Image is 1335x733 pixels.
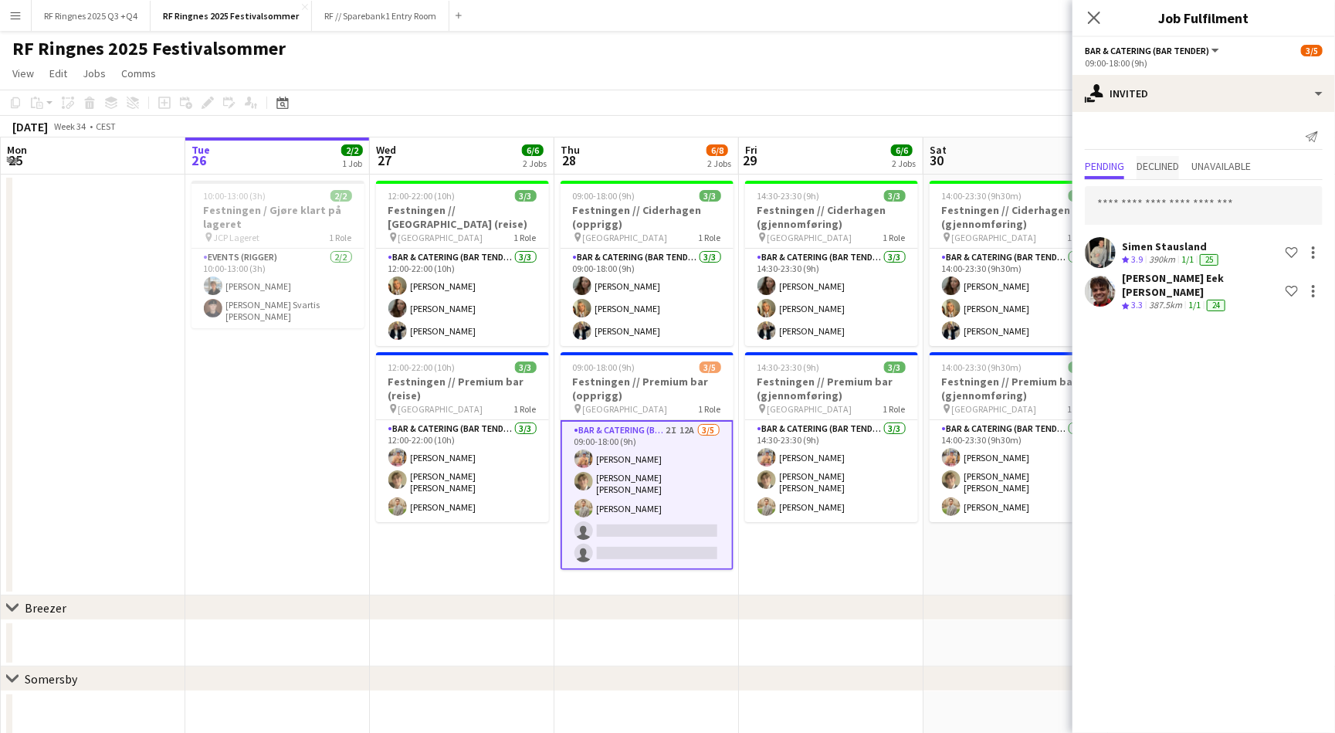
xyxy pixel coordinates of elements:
span: 3.9 [1131,253,1143,265]
div: 09:00-18:00 (9h) [1085,57,1323,69]
span: 12:00-22:00 (10h) [388,190,456,202]
app-job-card: 14:00-23:30 (9h30m)3/3Festningen // Premium bar (gjennomføring) [GEOGRAPHIC_DATA]1 RoleBar & Cate... [930,352,1103,522]
span: [GEOGRAPHIC_DATA] [952,403,1037,415]
app-job-card: 14:00-23:30 (9h30m)3/3Festningen // Ciderhagen (gjennomføring) [GEOGRAPHIC_DATA]1 RoleBar & Cater... [930,181,1103,346]
span: Fri [745,143,757,157]
a: View [6,63,40,83]
app-job-card: 09:00-18:00 (9h)3/5Festningen // Premium bar (opprigg) [GEOGRAPHIC_DATA]1 RoleBar & Catering (Bar... [561,352,734,570]
span: Wed [376,143,396,157]
span: 6/8 [706,144,728,156]
a: Jobs [76,63,112,83]
h3: Job Fulfilment [1072,8,1335,28]
span: Thu [561,143,580,157]
div: 2 Jobs [707,158,731,169]
span: 09:00-18:00 (9h) [573,361,635,373]
h3: Festningen // Premium bar (gjennomføring) [745,375,918,402]
div: CEST [96,120,116,132]
span: 3/3 [1069,190,1090,202]
app-job-card: 10:00-13:00 (3h)2/2Festningen / Gjøre klart på lageret JCP Lageret1 RoleEvents (Rigger)2/210:00-1... [191,181,364,328]
span: Mon [7,143,27,157]
div: Somersby [25,671,77,687]
h3: Festningen // Premium bar (reise) [376,375,549,402]
span: 2/2 [330,190,352,202]
span: 14:00-23:30 (9h30m) [942,361,1022,373]
span: [GEOGRAPHIC_DATA] [398,403,483,415]
span: 1 Role [699,403,721,415]
span: 1 Role [883,232,906,243]
span: Declined [1137,161,1179,171]
span: 30 [927,151,947,169]
app-card-role: Bar & Catering (Bar Tender)3/314:00-23:30 (9h30m)[PERSON_NAME][PERSON_NAME] [PERSON_NAME][PERSON_... [930,420,1103,522]
div: 12:00-22:00 (10h)3/3Festningen // Premium bar (reise) [GEOGRAPHIC_DATA]1 RoleBar & Catering (Bar ... [376,352,549,522]
span: 1 Role [514,403,537,415]
span: 3/3 [515,190,537,202]
div: 25 [1200,254,1218,266]
app-card-role: Bar & Catering (Bar Tender)3/312:00-22:00 (10h)[PERSON_NAME][PERSON_NAME] [PERSON_NAME][PERSON_NAME] [376,420,549,522]
app-job-card: 14:30-23:30 (9h)3/3Festningen // Ciderhagen (gjennomføring) [GEOGRAPHIC_DATA]1 RoleBar & Catering... [745,181,918,346]
app-skills-label: 1/1 [1181,253,1194,265]
h3: Festningen / Gjøre klart på lageret [191,203,364,231]
h1: RF Ringnes 2025 Festivalsommer [12,37,286,60]
h3: Festningen // Ciderhagen (gjennomføring) [745,203,918,231]
span: Sat [930,143,947,157]
app-job-card: 14:30-23:30 (9h)3/3Festningen // Premium bar (gjennomføring) [GEOGRAPHIC_DATA]1 RoleBar & Caterin... [745,352,918,522]
div: 2 Jobs [892,158,916,169]
span: Tue [191,143,210,157]
span: Edit [49,66,67,80]
span: 09:00-18:00 (9h) [573,190,635,202]
span: 3/3 [700,190,721,202]
span: 3.3 [1131,299,1143,311]
app-card-role: Bar & Catering (Bar Tender)3/314:00-23:30 (9h30m)[PERSON_NAME][PERSON_NAME][PERSON_NAME] [930,249,1103,346]
span: 3/3 [1069,361,1090,373]
button: Bar & Catering (Bar Tender) [1085,45,1221,56]
span: [GEOGRAPHIC_DATA] [398,232,483,243]
app-card-role: Bar & Catering (Bar Tender)3/314:30-23:30 (9h)[PERSON_NAME][PERSON_NAME] [PERSON_NAME][PERSON_NAME] [745,420,918,522]
app-skills-label: 1/1 [1188,299,1201,311]
app-card-role: Bar & Catering (Bar Tender)3/314:30-23:30 (9h)[PERSON_NAME][PERSON_NAME][PERSON_NAME] [745,249,918,346]
span: 1 Role [330,232,352,243]
span: 27 [374,151,396,169]
span: 1 Role [883,403,906,415]
span: [GEOGRAPHIC_DATA] [767,232,852,243]
div: Simen Stausland [1122,239,1221,253]
app-job-card: 09:00-18:00 (9h)3/3Festningen // Ciderhagen (opprigg) [GEOGRAPHIC_DATA]1 RoleBar & Catering (Bar ... [561,181,734,346]
span: 1 Role [1068,232,1090,243]
span: 3/3 [884,361,906,373]
span: Bar & Catering (Bar Tender) [1085,45,1209,56]
span: 2/2 [341,144,363,156]
span: [GEOGRAPHIC_DATA] [583,232,668,243]
span: 12:00-22:00 (10h) [388,361,456,373]
app-card-role: Events (Rigger)2/210:00-13:00 (3h)[PERSON_NAME][PERSON_NAME] Svartis [PERSON_NAME] [191,249,364,328]
h3: Festningen // Premium bar (gjennomføring) [930,375,1103,402]
span: 14:00-23:30 (9h30m) [942,190,1022,202]
button: RF Ringnes 2025 Festivalsommer [151,1,312,31]
span: JCP Lageret [214,232,260,243]
span: 1 Role [1068,403,1090,415]
div: 24 [1207,300,1225,311]
span: 14:30-23:30 (9h) [757,361,820,373]
app-card-role: Bar & Catering (Bar Tender)2I12A3/509:00-18:00 (9h)[PERSON_NAME][PERSON_NAME] [PERSON_NAME][PERSO... [561,420,734,570]
span: [GEOGRAPHIC_DATA] [952,232,1037,243]
app-job-card: 12:00-22:00 (10h)3/3Festningen // [GEOGRAPHIC_DATA] (reise) [GEOGRAPHIC_DATA]1 RoleBar & Catering... [376,181,549,346]
span: Unavailable [1191,161,1251,171]
div: [DATE] [12,119,48,134]
span: [GEOGRAPHIC_DATA] [583,403,668,415]
a: Comms [115,63,162,83]
button: RF // Sparebank1 Entry Room [312,1,449,31]
span: 3/5 [700,361,721,373]
span: 25 [5,151,27,169]
span: 1 Role [699,232,721,243]
div: 2 Jobs [523,158,547,169]
span: 29 [743,151,757,169]
div: 390km [1146,253,1178,266]
span: 28 [558,151,580,169]
button: RF Ringnes 2025 Q3 +Q4 [32,1,151,31]
div: Breezer [25,600,66,616]
span: Comms [121,66,156,80]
